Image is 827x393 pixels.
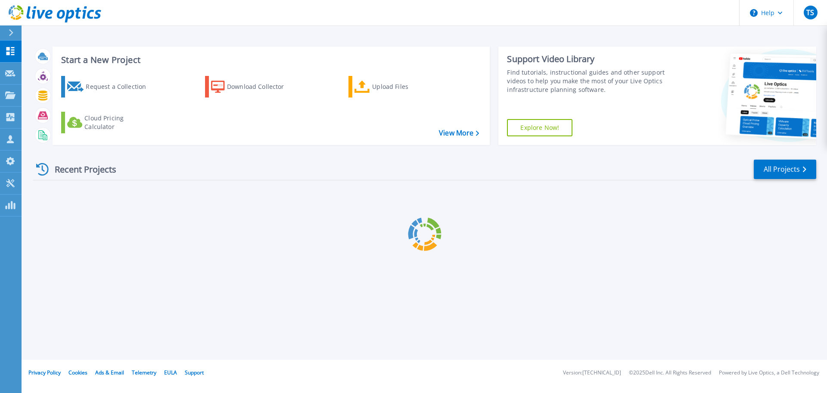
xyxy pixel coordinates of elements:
a: Support [185,369,204,376]
div: Find tutorials, instructional guides and other support videos to help you make the most of your L... [507,68,669,94]
a: View More [439,129,479,137]
a: All Projects [754,160,816,179]
div: Request a Collection [86,78,155,95]
a: Explore Now! [507,119,572,136]
a: Cookies [68,369,87,376]
a: Request a Collection [61,76,157,97]
div: Recent Projects [33,159,128,180]
a: EULA [164,369,177,376]
div: Upload Files [372,78,441,95]
a: Upload Files [348,76,445,97]
a: Privacy Policy [28,369,61,376]
h3: Start a New Project [61,55,479,65]
div: Cloud Pricing Calculator [84,114,153,131]
a: Cloud Pricing Calculator [61,112,157,133]
a: Telemetry [132,369,156,376]
a: Download Collector [205,76,301,97]
div: Support Video Library [507,53,669,65]
a: Ads & Email [95,369,124,376]
div: Download Collector [227,78,296,95]
li: © 2025 Dell Inc. All Rights Reserved [629,370,711,376]
li: Powered by Live Optics, a Dell Technology [719,370,819,376]
span: TS [806,9,814,16]
li: Version: [TECHNICAL_ID] [563,370,621,376]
